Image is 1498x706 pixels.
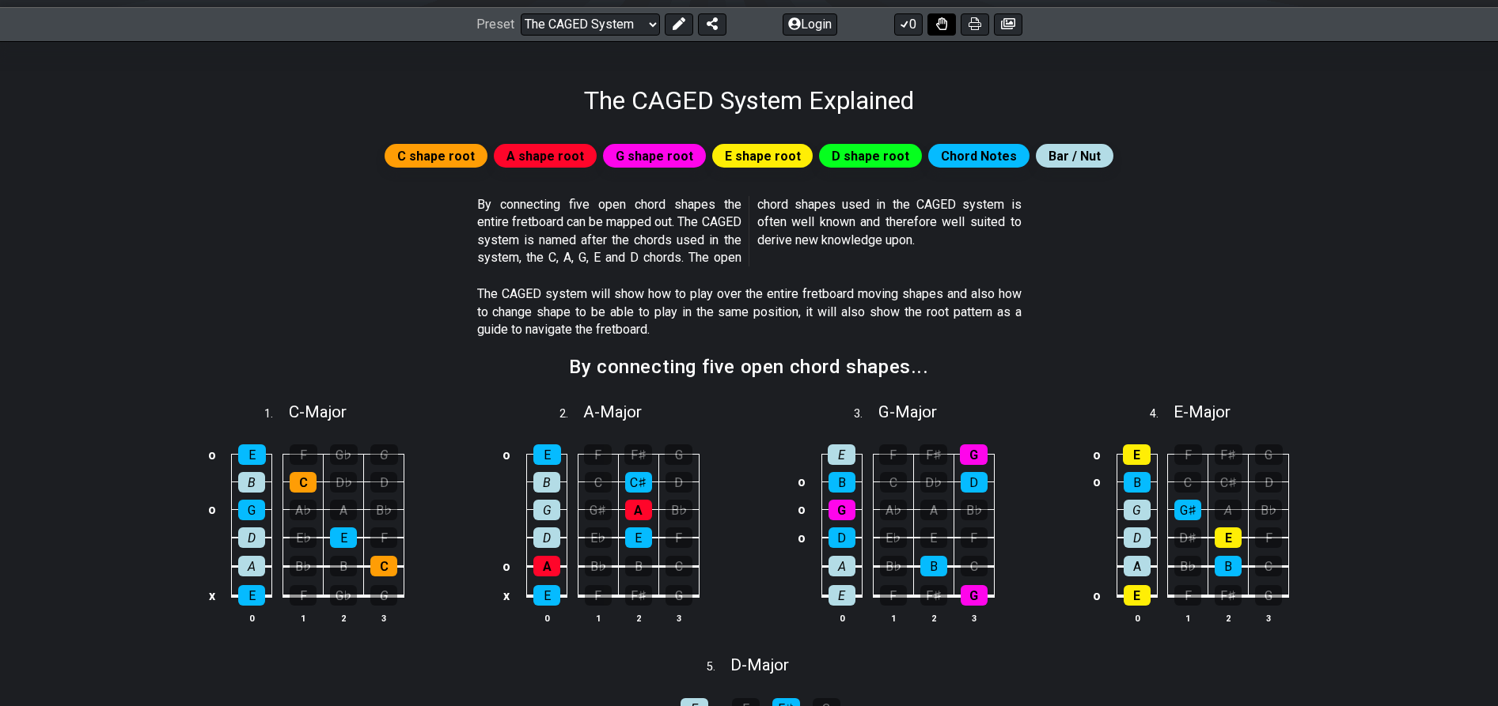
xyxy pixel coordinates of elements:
th: 3 [954,610,994,626]
div: E [1215,527,1242,548]
span: E - Major [1174,402,1231,421]
span: C - Major [289,402,347,421]
div: G♯ [585,500,612,520]
th: 2 [618,610,658,626]
div: F [290,585,317,606]
div: E [625,527,652,548]
div: C [290,472,317,493]
div: C [1174,472,1201,493]
div: C [666,556,692,576]
button: Create image [994,13,1022,36]
span: 3 . [854,406,878,423]
button: Share Preset [698,13,726,36]
div: A [1124,556,1151,576]
div: C♯ [1215,472,1242,493]
div: F [370,527,397,548]
div: C [1255,556,1282,576]
td: x [203,580,222,610]
div: C [880,472,907,493]
div: G [1255,444,1283,465]
div: A♭ [880,500,907,520]
div: G [666,585,692,606]
div: F [880,585,907,606]
th: 2 [913,610,954,626]
td: o [1087,441,1106,469]
div: F [1255,527,1282,548]
span: D shape root [832,145,909,168]
th: 0 [232,610,272,626]
div: D [533,527,560,548]
th: 1 [1168,610,1208,626]
div: D [1255,472,1282,493]
div: E [1124,585,1151,606]
div: B [1215,556,1242,576]
div: B [533,472,560,493]
span: A shape root [506,145,584,168]
div: B♭ [1255,500,1282,520]
span: 2 . [559,406,583,423]
div: F♯ [1215,585,1242,606]
div: G [829,500,855,520]
div: G [961,585,988,606]
span: Bar / Nut [1049,145,1101,168]
div: G♯ [1174,500,1201,520]
div: C [585,472,612,493]
div: E [829,585,855,606]
div: B [625,556,652,576]
th: 2 [1208,610,1249,626]
button: Print [961,13,989,36]
div: B [920,556,947,576]
div: G [1255,585,1282,606]
div: B♭ [666,500,692,520]
div: E [238,444,266,465]
div: C♯ [625,472,652,493]
div: D [829,527,855,548]
span: C shape root [397,145,475,168]
div: B [1124,472,1151,493]
div: E [920,527,947,548]
span: D - Major [730,655,789,674]
span: 1 . [264,406,288,423]
div: B♭ [961,500,988,520]
div: F♯ [1215,444,1242,465]
th: 0 [1117,610,1157,626]
th: 3 [364,610,404,626]
span: G - Major [878,402,937,421]
div: D♭ [330,472,357,493]
div: D [370,472,397,493]
div: F♯ [920,585,947,606]
div: F [1174,444,1202,465]
th: 3 [1249,610,1289,626]
button: Login [783,13,837,36]
div: F [1174,585,1201,606]
div: A [330,500,357,520]
div: D♯ [1174,527,1201,548]
div: E [828,444,855,465]
div: F♯ [624,444,652,465]
div: E♭ [290,527,317,548]
div: D♭ [920,472,947,493]
span: G shape root [616,145,693,168]
div: G♭ [330,585,357,606]
div: A♭ [290,500,317,520]
h2: By connecting five open chord shapes... [569,358,928,376]
div: F♯ [920,444,947,465]
div: B [238,472,265,493]
td: o [792,496,811,523]
span: 5 . [707,659,730,676]
div: B♭ [1174,556,1201,576]
button: 0 [894,13,923,36]
th: 0 [821,610,862,626]
div: C [961,556,988,576]
div: G [238,500,265,520]
div: D [1124,527,1151,548]
div: E [1123,444,1151,465]
div: D [666,472,692,493]
div: E [533,444,561,465]
th: 2 [324,610,364,626]
div: G [370,444,398,465]
th: 1 [873,610,913,626]
div: D [238,527,265,548]
h1: The CAGED System Explained [584,85,914,115]
div: G [533,500,560,520]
